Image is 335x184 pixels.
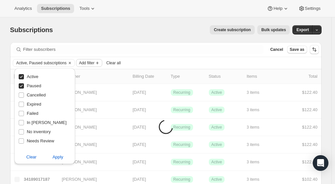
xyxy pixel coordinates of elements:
[76,59,102,67] button: Add filter
[313,155,328,171] div: Open Intercom Messenger
[16,60,67,66] span: Active, Paused subscriptions
[26,154,36,160] span: Clear
[27,92,46,97] span: Cancelled
[267,46,286,53] button: Cancel
[14,6,32,11] span: Analytics
[13,59,67,67] button: Active, Paused subscriptions
[52,154,63,160] span: Apply
[67,59,73,67] button: Clear
[106,60,121,66] span: Clear all
[257,25,290,34] button: Bulk updates
[210,25,255,34] button: Create subscription
[287,46,307,53] button: Save as
[10,26,53,33] span: Subscriptions
[104,59,123,67] button: Clear all
[305,6,321,11] span: Settings
[27,83,41,88] span: Paused
[75,4,100,13] button: Tools
[290,47,305,52] span: Save as
[263,4,293,13] button: Help
[23,45,264,54] input: Filter subscribers
[79,6,89,11] span: Tools
[10,4,36,13] button: Analytics
[214,27,251,32] span: Create subscription
[27,74,38,79] span: Active
[27,111,38,116] span: Failed
[270,47,283,52] span: Cancel
[27,120,67,125] span: In [PERSON_NAME]
[27,102,41,107] span: Expired
[27,129,51,134] span: No inventory
[14,152,49,162] button: Clear subscription status filter
[41,152,75,162] button: Apply subscription status filter
[261,27,286,32] span: Bulk updates
[37,4,74,13] button: Subscriptions
[273,6,282,11] span: Help
[294,4,325,13] button: Settings
[310,45,319,54] button: Sort the results
[79,60,94,66] span: Add filter
[27,138,54,143] span: Needs Review
[41,6,70,11] span: Subscriptions
[292,25,313,34] button: Export
[296,27,309,32] span: Export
